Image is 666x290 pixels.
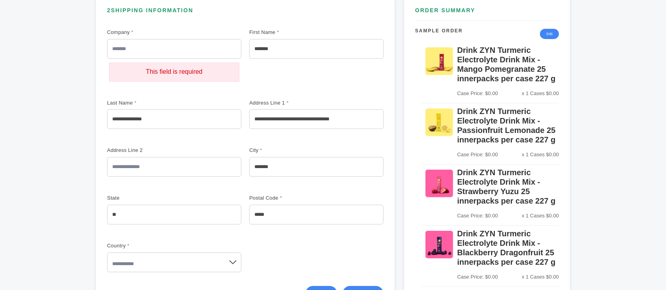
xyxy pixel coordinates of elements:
[249,146,305,155] label: City
[457,229,559,270] h5: Drink ZYN Turmeric Electrolyte Drink Mix - Blackberry Dragonfruit 25 innerpacks per case 227 g
[109,63,239,82] p: This field is required
[107,242,162,250] label: Country
[107,146,162,155] label: Address Line 2
[457,168,559,209] h5: Drink ZYN Turmeric Electrolyte Drink Mix - Strawberry Yuzu 25 innerpacks per case 227 g
[107,28,162,37] label: Company
[457,45,559,86] h5: Drink ZYN Turmeric Electrolyte Drink Mix - Mango Pomegranate 25 innerpacks per case 227 g
[457,89,498,98] span: Case Price: $0.00
[457,272,498,282] span: Case Price: $0.00
[249,28,305,37] label: First Name
[457,211,498,221] span: Case Price: $0.00
[249,194,305,202] label: Postal Code
[107,7,384,21] h3: SHIPPING INFORMATION
[415,7,559,21] h3: ORDER SUMMARY
[457,150,498,159] span: Case Price: $0.00
[249,99,305,107] label: Address Line 1
[540,29,559,39] a: Edit
[415,27,463,41] h4: Sample Order
[522,89,559,98] span: x 1 Cases $0.00
[457,107,559,148] h5: Drink ZYN Turmeric Electrolyte Drink Mix - Passionfruit Lemonade 25 innerpacks per case 227 g
[522,211,559,221] span: x 1 Cases $0.00
[522,272,559,282] span: x 1 Cases $0.00
[522,150,559,159] span: x 1 Cases $0.00
[107,99,162,107] label: Last Name
[107,7,111,13] span: 2
[107,194,162,202] label: State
